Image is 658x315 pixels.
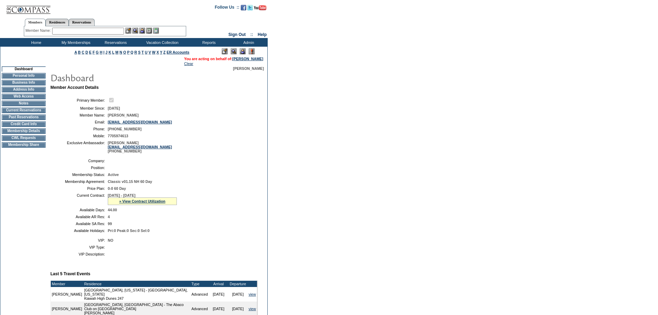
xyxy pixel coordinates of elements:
td: Member Name: [53,113,105,117]
a: F [93,50,95,54]
img: pgTtlDashboard.gif [50,71,188,84]
a: T [142,50,144,54]
span: [DATE] - [DATE] [108,193,135,197]
a: » View Contract Utilization [119,199,165,203]
a: Y [160,50,162,54]
span: NO [108,238,113,242]
td: Membership Details [2,128,46,134]
a: N [120,50,122,54]
a: D [85,50,88,54]
a: Follow us on Twitter [247,7,253,11]
td: Membership Agreement: [53,179,105,184]
td: CWL Requests [2,135,46,141]
a: Become our fan on Facebook [241,7,246,11]
td: Past Reservations [2,114,46,120]
span: Active [108,173,119,177]
a: X [156,50,159,54]
td: Available Holidays: [53,229,105,233]
img: Reservations [146,28,152,34]
a: [PERSON_NAME] [232,57,263,61]
span: [PERSON_NAME] [PHONE_NUMBER] [108,141,172,153]
a: G [96,50,98,54]
td: Current Contract: [53,193,105,205]
td: Phone: [53,127,105,131]
a: Sign Out [228,32,246,37]
span: [PERSON_NAME] [108,113,139,117]
td: Member [51,281,83,287]
span: [PERSON_NAME] [233,66,264,71]
img: Impersonate [139,28,145,34]
td: [PERSON_NAME] [51,287,83,302]
a: [EMAIL_ADDRESS][DOMAIN_NAME] [108,120,172,124]
a: Clear [184,62,193,66]
img: Impersonate [240,48,246,54]
td: Address Info [2,87,46,92]
td: Type [190,281,209,287]
a: I [103,50,104,54]
img: Follow us on Twitter [247,5,253,10]
span: [DATE] [108,106,120,110]
td: Web Access [2,94,46,99]
td: Business Info [2,80,46,85]
a: view [249,307,256,311]
td: Reports [188,38,228,47]
td: Exclusive Ambassador: [53,141,105,153]
img: View Mode [231,48,237,54]
a: Members [25,19,46,26]
img: b_calculator.gif [153,28,159,34]
td: My Memberships [55,38,95,47]
td: Position: [53,166,105,170]
img: Edit Mode [222,48,228,54]
td: Home [16,38,55,47]
td: Membership Share [2,142,46,148]
td: [DATE] [209,287,228,302]
td: Arrival [209,281,228,287]
a: U [145,50,147,54]
td: Price Plan: [53,186,105,191]
a: ER Accounts [166,50,189,54]
td: Company: [53,159,105,163]
td: [DATE] [228,287,248,302]
a: M [115,50,118,54]
a: view [249,292,256,296]
a: W [152,50,155,54]
span: 7705974613 [108,134,128,138]
td: Available SA Res: [53,222,105,226]
td: [GEOGRAPHIC_DATA], [US_STATE] - [GEOGRAPHIC_DATA], [US_STATE] Kiawah High Dunes 247 [83,287,191,302]
a: C [82,50,84,54]
td: Primary Member: [53,97,105,103]
td: Advanced [190,287,209,302]
a: E [89,50,92,54]
td: Residence [83,281,191,287]
img: Become our fan on Facebook [241,5,246,10]
img: Log Concern/Member Elevation [249,48,255,54]
a: Help [258,32,267,37]
a: K [108,50,111,54]
a: Reservations [69,19,95,26]
span: 99 [108,222,112,226]
td: Membership Status: [53,173,105,177]
div: Member Name: [26,28,52,34]
span: :: [250,32,253,37]
a: [EMAIL_ADDRESS][DOMAIN_NAME] [108,145,172,149]
a: P [127,50,130,54]
td: Reservations [95,38,135,47]
span: 0-0 60 Day [108,186,126,191]
td: Available AR Res: [53,215,105,219]
td: Credit Card Info [2,121,46,127]
td: Follow Us :: [215,4,239,12]
b: Member Account Details [50,85,99,90]
td: Vacation Collection [135,38,188,47]
img: View [132,28,138,34]
td: Notes [2,101,46,106]
a: J [105,50,107,54]
td: VIP: [53,238,105,242]
a: L [112,50,114,54]
a: Subscribe to our YouTube Channel [254,7,266,11]
td: VIP Type: [53,245,105,249]
td: Mobile: [53,134,105,138]
td: Dashboard [2,66,46,72]
td: Available Days: [53,208,105,212]
a: B [78,50,81,54]
span: 4 [108,215,110,219]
